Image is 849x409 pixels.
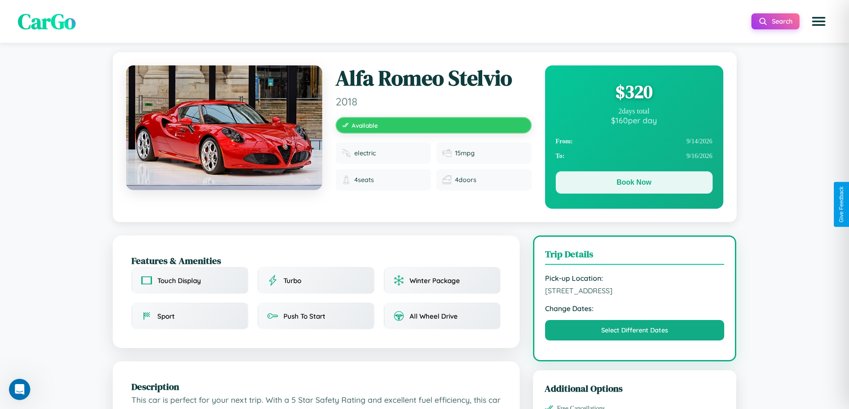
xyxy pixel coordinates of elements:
[443,175,451,184] img: Doors
[556,80,713,104] div: $ 320
[443,149,451,158] img: Fuel efficiency
[545,274,725,283] strong: Pick-up Location:
[131,380,501,393] h2: Description
[283,276,301,285] span: Turbo
[126,65,322,190] img: Alfa Romeo Stelvio 2018
[342,149,351,158] img: Fuel type
[545,382,725,395] h3: Additional Options
[352,121,378,129] span: Available
[131,254,501,267] h2: Features & Amenities
[455,176,476,184] span: 4 doors
[336,65,532,91] h1: Alfa Romeo Stelvio
[410,276,460,285] span: Winter Package
[9,379,30,400] iframe: Intercom live chat
[556,107,713,115] div: 2 days total
[545,247,725,265] h3: Trip Details
[455,149,475,157] span: 15 mpg
[545,286,725,295] span: [STREET_ADDRESS]
[806,9,831,34] button: Open menu
[18,7,76,36] span: CarGo
[354,149,376,157] span: electric
[545,304,725,313] strong: Change Dates:
[751,13,800,29] button: Search
[556,171,713,194] button: Book Now
[556,149,713,163] div: 9 / 16 / 2026
[556,152,565,160] strong: To:
[354,176,374,184] span: 4 seats
[545,320,725,340] button: Select Different Dates
[157,276,201,285] span: Touch Display
[772,17,792,25] span: Search
[157,312,175,320] span: Sport
[556,134,713,149] div: 9 / 14 / 2026
[342,175,351,184] img: Seats
[838,186,845,223] div: Give Feedback
[410,312,458,320] span: All Wheel Drive
[336,95,532,108] span: 2018
[283,312,325,320] span: Push To Start
[556,115,713,125] div: $ 160 per day
[556,138,573,145] strong: From:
